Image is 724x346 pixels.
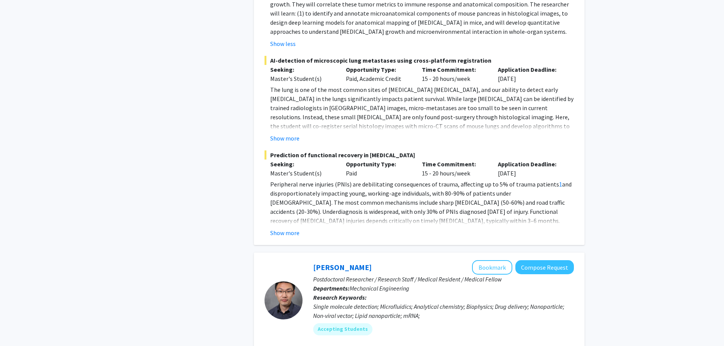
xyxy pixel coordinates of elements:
[340,65,416,83] div: Paid, Academic Credit
[350,284,409,292] span: Mechanical Engineering
[270,65,335,74] p: Seeking:
[270,85,574,167] p: The lung is one of the most common sites of [MEDICAL_DATA] [MEDICAL_DATA], and our ability to det...
[313,284,350,292] b: Departments:
[515,260,574,274] button: Compose Request to Sixuan Li
[498,65,562,74] p: Application Deadline:
[270,134,299,143] button: Show more
[313,323,372,335] mat-chip: Accepting Students
[559,180,562,188] a: 1
[472,260,512,275] button: Add Sixuan Li to Bookmarks
[270,180,559,188] span: Peripheral nerve injuries (PNIs) are debilitating consequences of trauma, affecting up to 5% of t...
[492,65,568,83] div: [DATE]
[422,160,486,169] p: Time Commitment:
[346,65,410,74] p: Opportunity Type:
[416,160,492,178] div: 15 - 20 hours/week
[270,228,299,237] button: Show more
[270,74,335,83] div: Master's Student(s)
[270,160,335,169] p: Seeking:
[313,262,372,272] a: [PERSON_NAME]
[270,180,572,224] span: and disproportionately impacting young, working-age individuals, with 80-90% of patients under [D...
[270,39,296,48] button: Show less
[422,65,486,74] p: Time Commitment:
[265,150,574,160] span: Prediction of functional recovery in [MEDICAL_DATA]
[340,160,416,178] div: Paid
[416,65,492,83] div: 15 - 20 hours/week
[313,294,367,301] b: Research Keywords:
[313,275,574,284] p: Postdoctoral Researcher / Research Staff / Medical Resident / Medical Fellow
[346,160,410,169] p: Opportunity Type:
[492,160,568,178] div: [DATE]
[6,312,32,340] iframe: Chat
[313,302,574,320] div: Single molecule detection; Microfluidics; Analytical chemistry; Biophysics; Drug delivery; Nanopa...
[270,169,335,178] div: Master's Student(s)
[265,56,574,65] span: AI-detection of microscopic lung metastases using cross-platform registration
[498,160,562,169] p: Application Deadline:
